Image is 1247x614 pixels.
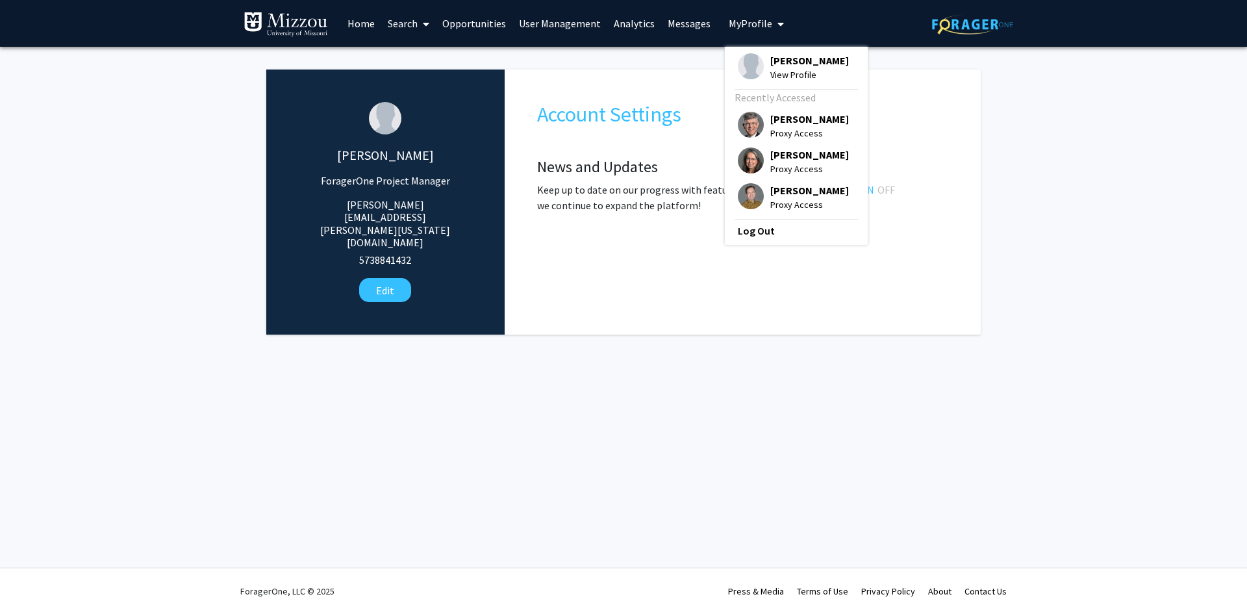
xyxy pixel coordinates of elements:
button: Edit [359,278,411,302]
img: Profile Picture [738,183,764,209]
div: Recently Accessed [735,90,855,105]
img: Profile Picture [738,112,764,138]
img: Profile Picture [369,102,401,134]
a: Terms of Use [797,585,848,597]
h4: News and Updates [537,158,948,177]
span: [PERSON_NAME] [770,53,849,68]
a: Analytics [607,1,661,46]
a: Home [341,1,381,46]
a: Log Out [738,223,855,238]
img: ForagerOne Logo [932,14,1013,34]
span: [PERSON_NAME] [770,183,849,198]
span: My Profile [729,17,772,30]
span: ON [860,183,877,196]
img: Profile Picture [738,53,764,79]
div: Profile Picture[PERSON_NAME]Proxy Access [738,147,849,176]
img: University of Missouri Logo [244,12,328,38]
span: [PERSON_NAME] [770,112,849,126]
a: User Management [512,1,607,46]
a: Messages [661,1,717,46]
a: Contact Us [964,585,1007,597]
div: Profile Picture[PERSON_NAME]Proxy Access [738,112,849,140]
a: Search [381,1,436,46]
iframe: Chat [10,556,55,604]
a: Opportunities [436,1,512,46]
span: Proxy Access [770,126,849,140]
span: [PERSON_NAME] [770,147,849,162]
span: OFF [877,183,895,196]
h2: Account Settings [537,102,948,127]
h6: ForagerOne Project Manager [316,175,455,187]
div: Profile Picture[PERSON_NAME]Proxy Access [738,183,849,212]
div: Profile Picture[PERSON_NAME]View Profile [738,53,849,82]
h6: 5738841432 [316,254,455,266]
img: Profile Picture [738,147,764,173]
span: View Profile [770,68,849,82]
span: Proxy Access [770,198,849,212]
span: Proxy Access [770,162,849,176]
div: ForagerOne, LLC © 2025 [240,569,334,614]
a: Press & Media [728,585,784,597]
p: Keep up to date on our progress with feature updates and more as we continue to expand the platform! [537,182,840,213]
h6: [PERSON_NAME][EMAIL_ADDRESS][PERSON_NAME][US_STATE][DOMAIN_NAME] [316,199,455,249]
a: About [928,585,951,597]
a: Privacy Policy [861,585,915,597]
h5: [PERSON_NAME] [316,147,455,163]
